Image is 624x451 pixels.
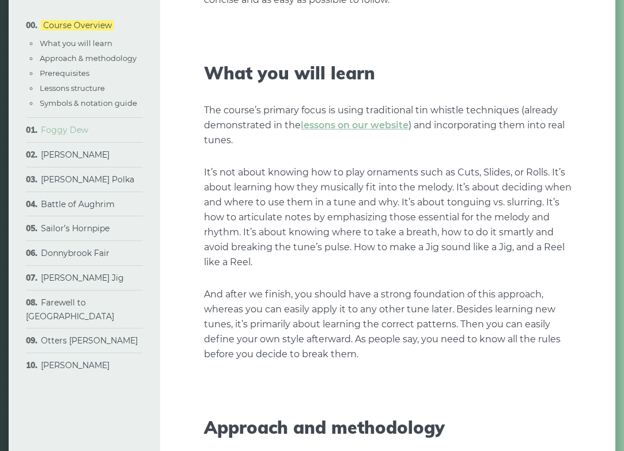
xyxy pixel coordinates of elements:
a: [PERSON_NAME] [41,150,109,160]
h2: What you will learn [204,63,572,83]
a: [PERSON_NAME] Jig [41,273,124,283]
a: Approach & methodology [40,53,137,63]
a: What you will learn [40,39,112,48]
a: Prerequisites [40,68,89,78]
a: Course Overview [41,20,114,30]
a: Sailor’s Hornpipe [41,223,109,234]
a: Battle of Aughrim [41,199,115,209]
p: The course’s primary focus is using traditional tin whistle techniques (already demonstrated in t... [204,103,572,148]
a: [PERSON_NAME] Polka [41,174,134,185]
a: Farewell to [GEOGRAPHIC_DATA] [26,297,114,322]
a: Donnybrook Fair [41,248,109,258]
h2: Approach and methodology [204,417,572,438]
p: It’s not about knowing how to play ornaments such as Cuts, Slides, or Rolls. It’s about learning ... [204,165,572,270]
a: Symbols & notation guide [40,98,137,108]
a: Otters [PERSON_NAME] [41,335,138,346]
a: lessons on our website [301,120,409,131]
a: [PERSON_NAME] [41,360,109,370]
a: Lessons structure [40,83,105,93]
a: Foggy Dew [41,125,88,135]
p: And after we finish, you should have a strong foundation of this approach, whereas you can easily... [204,287,572,362]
